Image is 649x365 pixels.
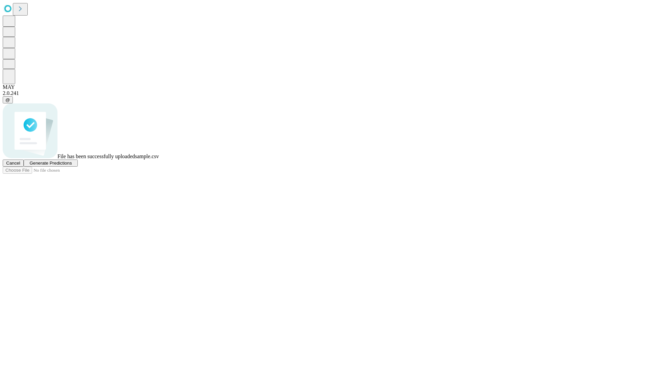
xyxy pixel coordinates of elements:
span: @ [5,97,10,102]
span: File has been successfully uploaded [57,153,135,159]
button: @ [3,96,13,103]
button: Cancel [3,160,24,167]
span: Cancel [6,161,20,166]
div: 2.0.241 [3,90,646,96]
span: Generate Predictions [29,161,72,166]
div: MAY [3,84,646,90]
span: sample.csv [135,153,159,159]
button: Generate Predictions [24,160,78,167]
